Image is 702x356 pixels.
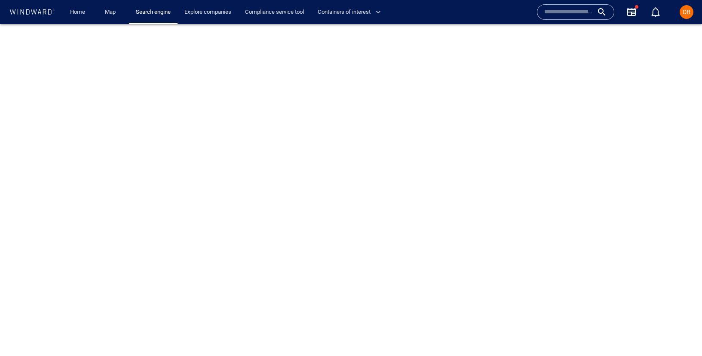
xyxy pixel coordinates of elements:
[181,5,235,20] a: Explore companies
[242,5,307,20] a: Compliance service tool
[64,5,91,20] button: Home
[67,5,89,20] a: Home
[678,3,695,21] button: DB
[665,317,696,350] iframe: Chat
[98,5,126,20] button: Map
[314,5,388,20] button: Containers of interest
[650,7,661,17] div: Notification center
[318,7,381,17] span: Containers of interest
[683,9,690,15] span: DB
[101,5,122,20] a: Map
[132,5,174,20] a: Search engine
